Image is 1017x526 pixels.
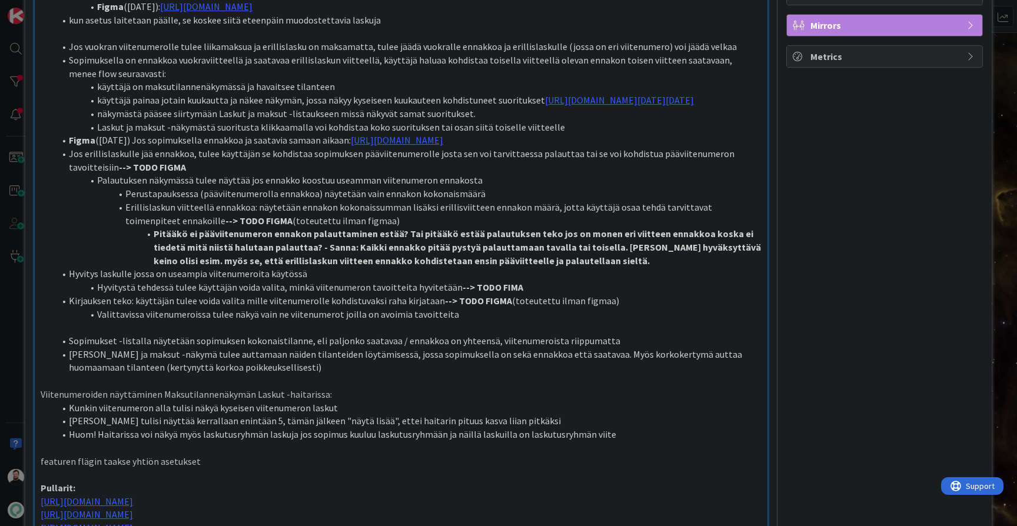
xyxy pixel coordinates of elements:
[41,495,133,507] a: [URL][DOMAIN_NAME]
[55,187,762,201] li: Perustapauksessa (pääviitenumerolla ennakkoa) näytetään vain ennakon kokonaismäärä
[55,121,762,134] li: Laskut ja maksut -näkymästä suoritusta klikkaamalla voi kohdistaa koko suorituksen tai osan siitä...
[119,161,186,173] strong: --> TODO FIGMA
[55,147,762,174] li: Jos erillislaskulle jää ennakkoa, tulee käyttäjän se kohdistaa sopimuksen pääviitenumerolle josta...
[55,80,762,94] li: käyttäjä on maksutilannenäkymässä ja havaitsee tilanteen
[41,508,133,520] a: [URL][DOMAIN_NAME]
[545,94,694,106] a: [URL][DOMAIN_NAME][DATE][DATE]
[25,2,54,16] span: Support
[810,49,961,64] span: Metrics
[55,401,762,415] li: Kunkin viitenumeron alla tulisi näkyä kyseisen viitenumeron laskut
[55,334,762,348] li: Sopimukset -listalla näytetään sopimuksen kokonaistilanne, eli paljonko saatavaa / ennakkoa on yh...
[55,94,762,107] li: käyttäjä painaa jotain kuukautta ja näkee näkymän, jossa näkyy kyseiseen kuukauteen kohdistuneet ...
[55,414,762,428] li: [PERSON_NAME] tulisi näyttää kerrallaan enintään 5, tämän jälkeen "näytä lisää", ettei haitarin p...
[55,14,762,27] li: kun asetus laitetaan päälle, se koskee siitä eteenpäin muodostettavia laskuja
[41,388,762,401] p: Viitenumeroiden näyttäminen Maksutilannenäkymän Laskut -haitarissa:
[154,228,763,266] strong: Pitääkö ei pääviitenumeron ennakon palauttaminen estää? Tai pitääkö estää palautuksen teko jos on...
[69,134,95,146] strong: Figma
[55,54,762,80] li: Sopimuksella on ennakkoa vuokraviitteellä ja saatavaa erillislaskun viitteellä, käyttäjä haluaa k...
[55,201,762,227] li: Erillislaskun viitteellä ennakkoa: näytetään ennakon kokonaissumman lisäksi erillisviitteen ennak...
[41,455,762,468] p: featuren flägin taakse yhtiön asetukset
[55,267,762,281] li: Hyvitys laskulle jossa on useampia viitenumeroita käytössä
[97,1,124,12] strong: Figma
[55,40,762,54] li: Jos vuokran viitenumerolle tulee liikamaksua ja erillislasku on maksamatta, tulee jäädä vuokralle...
[55,134,762,147] li: ([DATE]) Jos sopimuksella ennakkoa ja saatavia samaan aikaan:
[55,107,762,121] li: näkymästä pääsee siirtymään Laskut ja maksut -listaukseen missä näkyvät samat suoritukset.
[41,482,75,494] strong: Pullarit:
[160,1,252,12] a: [URL][DOMAIN_NAME]
[225,215,293,227] strong: --> TODO FIGMA
[55,308,762,321] li: Valittavissa viitenumeroissa tulee näkyä vain ne viitenumerot joilla on avoimia tavoitteita
[810,18,961,32] span: Mirrors
[445,295,512,307] strong: --> TODO FIGMA
[55,428,762,441] li: Huom! Haitarissa voi näkyä myös laskutusryhmän laskuja jos sopimus kuuluu laskutusryhmään ja näil...
[463,281,523,293] strong: --> TODO FIMA
[351,134,443,146] a: [URL][DOMAIN_NAME]
[55,281,762,294] li: Hyvitystä tehdessä tulee käyttäjän voida valita, minkä viitenumeron tavoitteita hyvitetään
[55,174,762,187] li: Palautuksen näkymässä tulee näyttää jos ennakko koostuu useamman viitenumeron ennakosta
[55,348,762,374] li: [PERSON_NAME] ja maksut -näkymä tulee auttamaan näiden tilanteiden löytämisessä, jossa sopimuksel...
[55,294,762,308] li: Kirjauksen teko: käyttäjän tulee voida valita mille viitenumerolle kohdistuvaksi raha kirjataan (...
